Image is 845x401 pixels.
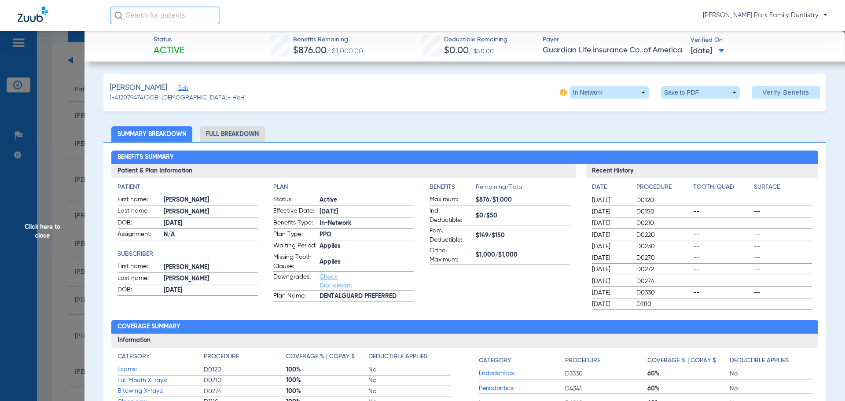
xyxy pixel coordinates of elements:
span: [DATE] [164,219,258,228]
span: -- [693,242,751,251]
span: -- [693,277,751,286]
span: Missing Tooth Clause: [273,253,316,271]
span: -- [693,231,751,239]
span: -- [693,300,751,309]
span: Verify Benefits [763,89,809,96]
span: D0274 [204,387,286,396]
span: 60% [647,384,730,393]
span: -- [693,288,751,297]
span: [PERSON_NAME] [164,263,258,272]
span: (-412079474) DOB: [DEMOGRAPHIC_DATA] - HoH [110,93,245,103]
h2: Coverage Summary [111,320,819,334]
span: Benefits Remaining [293,35,363,44]
span: DOB: [118,285,161,296]
h4: Coverage % | Copay $ [286,352,355,361]
app-breakdown-title: Category [118,352,204,364]
span: No [730,369,812,378]
span: 60% [647,369,730,378]
img: info-icon [560,89,567,96]
span: PPO [320,230,414,239]
app-breakdown-title: Benefits [430,183,476,195]
span: First name: [118,262,161,272]
span: -- [754,196,812,205]
app-breakdown-title: Procedure [636,183,690,195]
span: $149/$150 [476,231,570,240]
span: Last name: [118,206,161,217]
span: D4341 [565,384,647,393]
span: [DATE] [592,288,629,297]
span: -- [754,265,812,274]
span: First name: [118,195,161,206]
span: Status: [273,195,316,206]
span: -- [754,242,812,251]
span: D0272 [636,265,690,274]
span: Last name: [118,274,161,284]
app-breakdown-title: Surface [754,183,812,195]
h3: Patient & Plan Information [111,164,577,178]
span: [DATE] [592,265,629,274]
span: Applies [320,258,414,267]
span: [DATE] [592,254,629,262]
h4: Deductible Applies [368,352,427,361]
span: D0330 [636,288,690,297]
span: Effective Date: [273,206,316,217]
button: Verify Benefits [752,86,820,99]
span: 100% [286,365,368,374]
span: D0220 [636,231,690,239]
span: Endodontics: [479,369,565,378]
span: Waiting Period: [273,241,316,252]
h3: Recent History [586,164,819,178]
h3: Information [111,334,819,348]
h4: Subscriber [118,250,258,259]
span: N/A [164,230,258,239]
span: 100% [286,376,368,385]
span: Verified On [691,36,831,45]
span: In-Network [320,219,414,228]
span: Periodontics: [479,384,565,393]
h4: Patient [118,183,258,192]
app-breakdown-title: Category [479,352,565,368]
span: / $1,000.00 [327,48,363,55]
span: -- [693,265,751,274]
span: 100% [286,387,368,396]
span: -- [693,219,751,228]
span: Active [154,45,184,57]
span: Fam. Deductible: [430,226,473,245]
app-breakdown-title: Coverage % | Copay $ [286,352,368,364]
span: [PERSON_NAME] [164,207,258,217]
span: [PERSON_NAME] Park Family Dentistry [703,11,827,20]
span: -- [693,196,751,205]
span: Remaining/Total [476,183,570,195]
span: No [730,384,812,393]
app-breakdown-title: Coverage % | Copay $ [647,352,730,368]
span: D3330 [565,369,647,378]
span: Full Mouth X-rays: [118,376,204,385]
h4: Procedure [204,352,239,361]
span: -- [754,219,812,228]
span: D0274 [636,277,690,286]
span: No [368,387,451,396]
span: Deductible Remaining [444,35,507,44]
span: Assignment: [118,230,161,240]
span: No [368,376,451,385]
span: D0120 [204,365,286,374]
span: [DATE] [592,231,629,239]
span: [DATE] [592,300,629,309]
span: -- [754,254,812,262]
span: -- [693,207,751,216]
span: D1110 [636,300,690,309]
span: Plan Type: [273,230,316,240]
span: D0120 [636,196,690,205]
app-breakdown-title: Date [592,183,629,195]
h4: Coverage % | Copay $ [647,356,716,365]
span: [DATE] [592,207,629,216]
h4: Plan [273,183,414,192]
span: $0.00 [444,46,469,55]
span: [PERSON_NAME] [164,274,258,283]
span: [DATE] [592,242,629,251]
span: Exams: [118,365,204,374]
input: Search for patients [110,7,220,24]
